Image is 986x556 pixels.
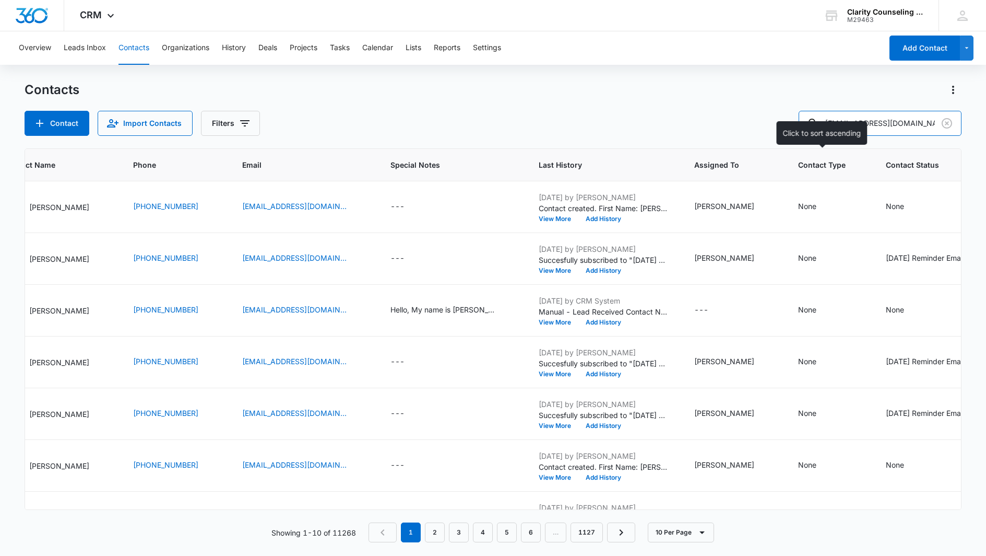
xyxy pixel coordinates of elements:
[578,423,628,429] button: Add History
[539,450,669,461] p: [DATE] by [PERSON_NAME]
[133,252,217,265] div: Phone - (910) 209-1018 - Select to Edit Field
[434,31,460,65] button: Reports
[25,111,89,136] button: Add Contact
[118,31,149,65] button: Contacts
[694,356,754,367] div: [PERSON_NAME]
[578,216,628,222] button: Add History
[578,474,628,481] button: Add History
[242,201,365,213] div: Email - jrgeorge5678@gmail.com - Select to Edit Field
[798,304,816,315] div: None
[694,408,773,420] div: Assigned To - Morgan DiGirolamo - Select to Edit Field
[362,31,393,65] button: Calendar
[4,457,108,474] div: Contact Name - Tiana DeGrande - Select to Edit Field
[539,399,669,410] p: [DATE] by [PERSON_NAME]
[798,252,816,263] div: None
[798,356,816,367] div: None
[473,523,493,542] a: Page 4
[539,410,669,421] p: Succesfully subscribed to "[DATE] Reminder".
[29,409,89,420] p: [PERSON_NAME]
[330,31,350,65] button: Tasks
[25,82,79,98] h1: Contacts
[539,306,669,317] p: Manual - Lead Received Contact Name: [PERSON_NAME] Phone: [PHONE_NUMBER] Email: [EMAIL_ADDRESS][D...
[242,252,347,263] a: [EMAIL_ADDRESS][DOMAIN_NAME]
[886,201,904,212] div: None
[886,304,904,315] div: None
[390,201,423,213] div: Special Notes - - Select to Edit Field
[390,459,423,472] div: Special Notes - - Select to Edit Field
[539,295,669,306] p: [DATE] by CRM System
[390,304,495,315] div: Hello, My name is [PERSON_NAME], and I recently graduated from UNCW with a bachelors degree in ps...
[694,159,758,170] span: Assigned To
[521,523,541,542] a: Page 6
[694,201,754,212] div: [PERSON_NAME]
[242,459,347,470] a: [EMAIL_ADDRESS][DOMAIN_NAME]
[4,250,108,267] div: Contact Name - Elonee McMillon - Select to Edit Field
[133,356,198,367] a: [PHONE_NUMBER]
[29,305,89,316] p: [PERSON_NAME]
[369,523,635,542] nav: Pagination
[578,268,628,274] button: Add History
[133,408,198,419] a: [PHONE_NUMBER]
[694,459,754,470] div: [PERSON_NAME]
[390,304,514,317] div: Special Notes - Hello, My name is Mckenna, and I recently graduated from UNCW with a bachelors de...
[19,31,51,65] button: Overview
[29,253,89,264] p: [PERSON_NAME]
[886,459,923,472] div: Contact Status - None - Select to Edit Field
[390,356,423,368] div: Special Notes - - Select to Edit Field
[777,121,868,145] div: Click to sort ascending
[539,216,578,222] button: View More
[886,201,923,213] div: Contact Status - None - Select to Edit Field
[401,523,421,542] em: 1
[290,31,317,65] button: Projects
[242,356,347,367] a: [EMAIL_ADDRESS][DOMAIN_NAME]
[133,304,217,317] div: Phone - (203) 241-7032 - Select to Edit Field
[539,474,578,481] button: View More
[539,347,669,358] p: [DATE] by [PERSON_NAME]
[4,199,108,215] div: Contact Name - Jessica George - Select to Edit Field
[798,159,846,170] span: Contact Type
[886,159,982,170] span: Contact Status
[64,31,106,65] button: Leads Inbox
[847,8,923,16] div: account name
[578,319,628,326] button: Add History
[390,408,405,420] div: ---
[242,459,365,472] div: Email - tmd6963@uncw.edu - Select to Edit Field
[798,459,835,472] div: Contact Type - None - Select to Edit Field
[539,502,669,513] p: [DATE] by [PERSON_NAME]
[539,254,669,265] p: Succesfully subscribed to "[DATE] Reminder".
[4,302,108,319] div: Contact Name - Mckenna Morgan - Select to Edit Field
[4,406,108,422] div: Contact Name - Cecilia Cacavas - Select to Edit Field
[133,252,198,263] a: [PHONE_NUMBER]
[390,159,514,170] span: Special Notes
[390,252,423,265] div: Special Notes - - Select to Edit Field
[133,201,217,213] div: Phone - (472) 213-4555 - Select to Edit Field
[4,509,108,526] div: Contact Name - Sherry Rosser - Select to Edit Field
[798,408,816,419] div: None
[847,16,923,24] div: account id
[133,201,198,212] a: [PHONE_NUMBER]
[162,31,209,65] button: Organizations
[694,252,754,263] div: [PERSON_NAME]
[4,159,93,170] span: Contact Name
[539,203,669,214] p: Contact created. First Name: [PERSON_NAME] Last Name: [PERSON_NAME] Phone: [PHONE_NUMBER] Email: ...
[390,252,405,265] div: ---
[886,252,978,263] div: [DATE] Reminder Email List
[571,523,603,542] a: Page 1127
[29,202,89,213] p: [PERSON_NAME]
[539,358,669,369] p: Succesfully subscribed to "[DATE] Reminder".
[798,201,835,213] div: Contact Type - None - Select to Edit Field
[798,252,835,265] div: Contact Type - None - Select to Edit Field
[539,159,654,170] span: Last History
[694,252,773,265] div: Assigned To - Morgan DiGirolamo - Select to Edit Field
[539,319,578,326] button: View More
[242,356,365,368] div: Email - brooketyndall@gmail.com - Select to Edit Field
[80,9,102,20] span: CRM
[694,459,773,472] div: Assigned To - Morgan DiGirolamo - Select to Edit Field
[694,408,754,419] div: [PERSON_NAME]
[133,159,202,170] span: Phone
[694,304,708,317] div: ---
[133,459,198,470] a: [PHONE_NUMBER]
[201,111,260,136] button: Filters
[939,115,955,132] button: Clear
[539,461,669,472] p: Contact created. First Name: [PERSON_NAME] Last Name: [PERSON_NAME] Phone: [PHONE_NUMBER] Email: ...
